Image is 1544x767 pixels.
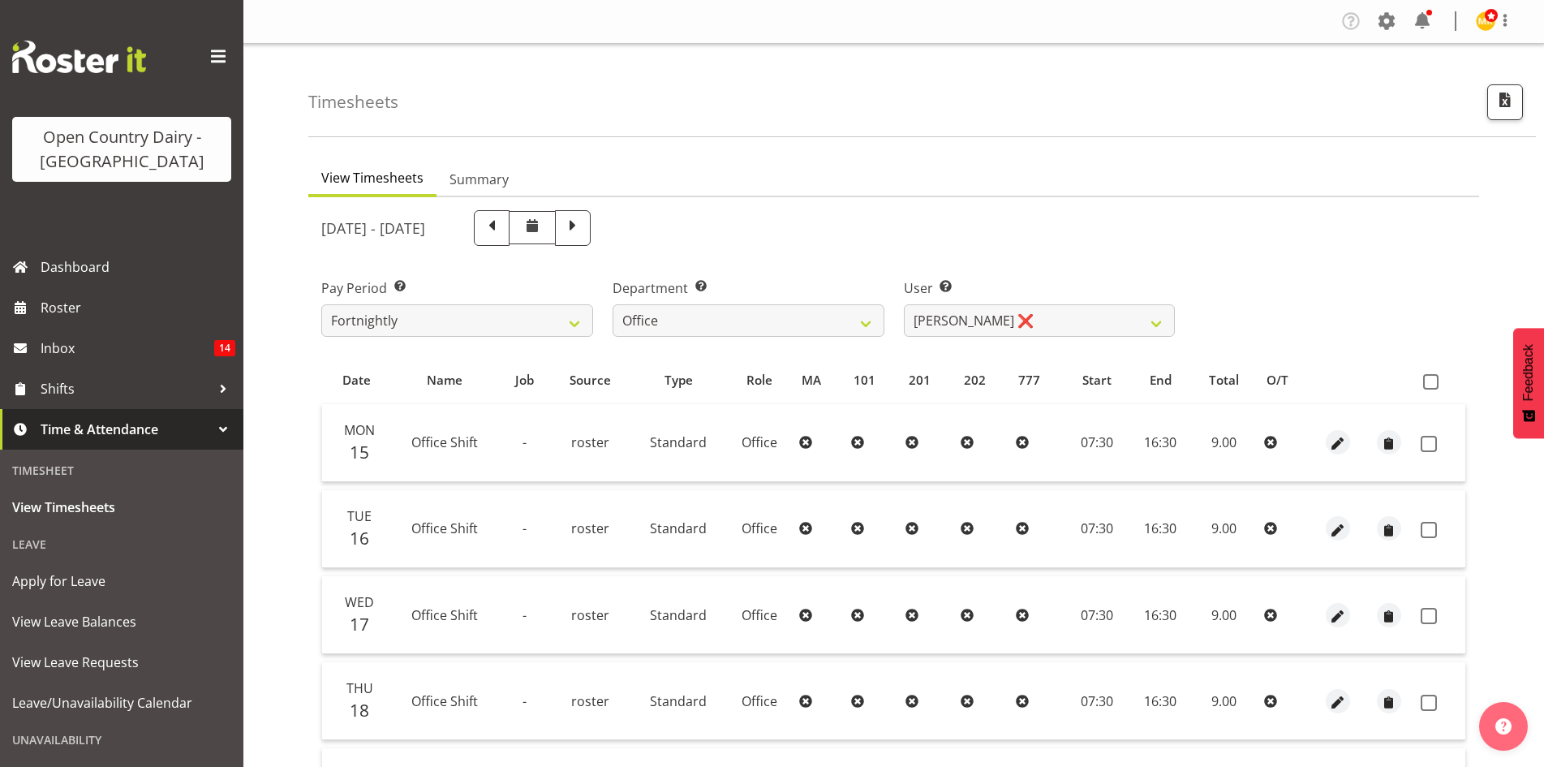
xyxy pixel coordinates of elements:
img: Rosterit website logo [12,41,146,73]
span: Date [342,371,371,390]
a: Apply for Leave [4,561,239,601]
span: Office Shift [411,692,478,710]
span: 17 [350,613,369,636]
span: Wed [345,593,374,611]
span: 101 [854,371,875,390]
span: Dashboard [41,255,235,279]
span: View Leave Balances [12,610,231,634]
span: View Timesheets [12,495,231,519]
h4: Timesheets [308,93,398,111]
span: Office Shift [411,433,478,451]
span: roster [571,692,609,710]
div: Timesheet [4,454,239,487]
td: 07:30 [1064,490,1129,568]
span: Leave/Unavailability Calendar [12,691,231,715]
span: End [1150,371,1172,390]
span: Office [742,519,777,537]
span: - [523,692,527,710]
td: 07:30 [1064,576,1129,654]
a: View Timesheets [4,487,239,528]
td: 9.00 [1191,404,1257,482]
span: Roster [41,295,235,320]
a: View Leave Requests [4,642,239,683]
span: 18 [350,699,369,722]
span: O/T [1267,371,1288,390]
span: Office [742,433,777,451]
td: 16:30 [1129,662,1191,740]
label: Department [613,278,884,298]
span: roster [571,433,609,451]
div: Open Country Dairy - [GEOGRAPHIC_DATA] [28,125,215,174]
td: Standard [631,662,726,740]
span: roster [571,519,609,537]
img: help-xxl-2.png [1495,718,1512,735]
span: Inbox [41,336,214,360]
span: Tue [347,507,372,525]
td: 16:30 [1129,490,1191,568]
td: Standard [631,576,726,654]
span: View Timesheets [321,168,424,187]
span: Summary [449,170,509,189]
span: Mon [344,421,375,439]
div: Unavailability [4,723,239,756]
button: Feedback - Show survey [1513,328,1544,438]
h5: [DATE] - [DATE] [321,219,425,237]
span: Type [664,371,693,390]
span: Name [427,371,462,390]
span: MA [802,371,821,390]
td: 9.00 [1191,576,1257,654]
button: Export CSV [1487,84,1523,120]
span: - [523,433,527,451]
label: Pay Period [321,278,593,298]
span: Shifts [41,377,211,401]
span: 202 [964,371,986,390]
td: 9.00 [1191,490,1257,568]
td: 07:30 [1064,404,1129,482]
label: User [904,278,1176,298]
span: Apply for Leave [12,569,231,593]
div: Leave [4,528,239,561]
td: 9.00 [1191,662,1257,740]
td: 16:30 [1129,404,1191,482]
span: Time & Attendance [41,417,211,442]
td: Standard [631,404,726,482]
span: Office [742,692,777,710]
span: Office Shift [411,519,478,537]
span: Office [742,606,777,624]
span: Office Shift [411,606,478,624]
span: Job [515,371,534,390]
td: 07:30 [1064,662,1129,740]
span: 16 [350,527,369,549]
span: Start [1082,371,1112,390]
span: 777 [1018,371,1040,390]
img: milk-reception-awarua7542.jpg [1476,11,1495,31]
td: Standard [631,490,726,568]
span: Role [746,371,772,390]
span: 15 [350,441,369,463]
span: Thu [346,679,373,697]
span: - [523,606,527,624]
td: 16:30 [1129,576,1191,654]
span: 14 [214,340,235,356]
span: Feedback [1521,344,1536,401]
a: View Leave Balances [4,601,239,642]
a: Leave/Unavailability Calendar [4,683,239,723]
span: 201 [909,371,931,390]
span: Source [570,371,611,390]
span: roster [571,606,609,624]
span: Total [1209,371,1239,390]
span: View Leave Requests [12,650,231,674]
span: - [523,519,527,537]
